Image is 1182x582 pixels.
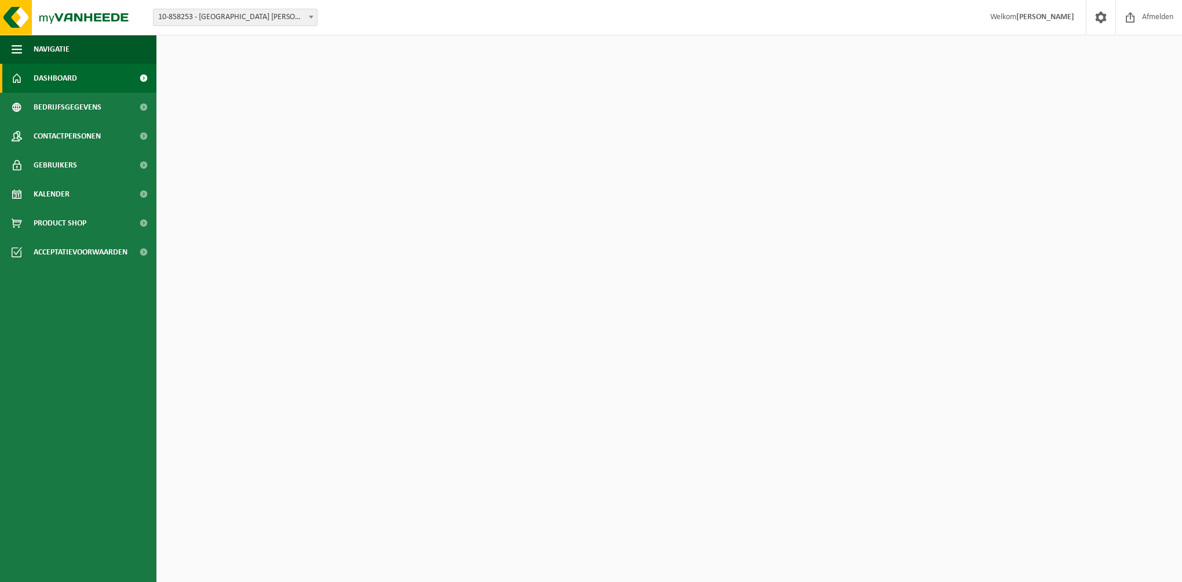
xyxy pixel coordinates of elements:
strong: [PERSON_NAME] [1016,13,1074,21]
span: 10-858253 - PHOENIX MECANO NV - DEINZE [153,9,318,26]
span: Contactpersonen [34,122,101,151]
span: Navigatie [34,35,70,64]
span: Dashboard [34,64,77,93]
span: Bedrijfsgegevens [34,93,101,122]
span: Product Shop [34,209,86,238]
span: 10-858253 - PHOENIX MECANO NV - DEINZE [154,9,317,26]
span: Gebruikers [34,151,77,180]
span: Acceptatievoorwaarden [34,238,127,267]
span: Kalender [34,180,70,209]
